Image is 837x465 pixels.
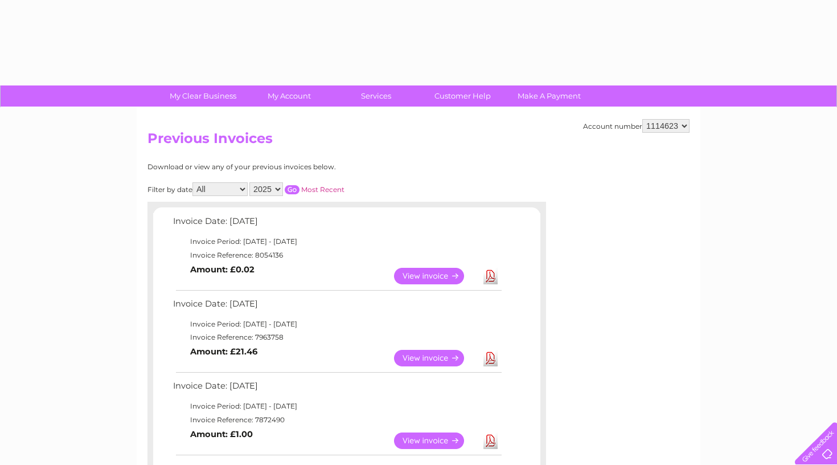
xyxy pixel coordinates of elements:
[394,350,478,366] a: View
[147,163,446,171] div: Download or view any of your previous invoices below.
[301,185,344,194] a: Most Recent
[329,85,423,107] a: Services
[147,130,690,152] h2: Previous Invoices
[416,85,510,107] a: Customer Help
[583,119,690,133] div: Account number
[502,85,596,107] a: Make A Payment
[170,413,503,427] td: Invoice Reference: 7872490
[483,268,498,284] a: Download
[483,433,498,449] a: Download
[190,429,253,439] b: Amount: £1.00
[170,317,503,331] td: Invoice Period: [DATE] - [DATE]
[483,350,498,366] a: Download
[394,433,478,449] a: View
[170,235,503,248] td: Invoice Period: [DATE] - [DATE]
[190,346,257,357] b: Amount: £21.46
[190,264,255,275] b: Amount: £0.02
[170,296,503,317] td: Invoice Date: [DATE]
[156,85,250,107] a: My Clear Business
[170,331,503,344] td: Invoice Reference: 7963758
[170,399,503,413] td: Invoice Period: [DATE] - [DATE]
[170,248,503,262] td: Invoice Reference: 8054136
[147,182,446,196] div: Filter by date
[170,378,503,399] td: Invoice Date: [DATE]
[394,268,478,284] a: View
[243,85,337,107] a: My Account
[170,214,503,235] td: Invoice Date: [DATE]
